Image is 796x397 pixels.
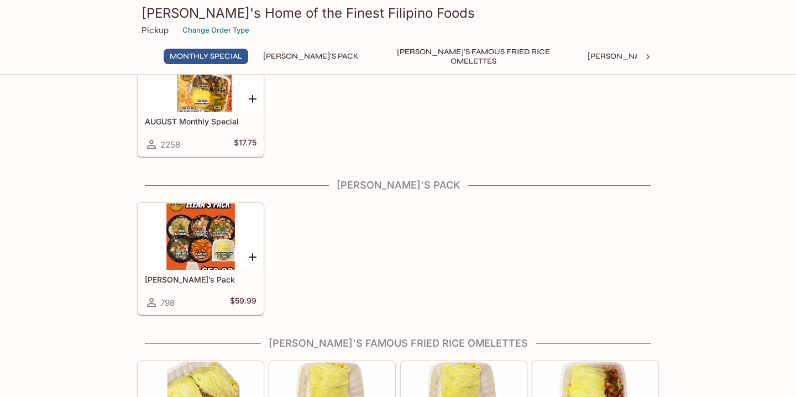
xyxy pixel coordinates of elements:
h5: AUGUST Monthly Special [145,117,256,126]
a: [PERSON_NAME]’s Pack798$59.99 [138,203,264,315]
h4: [PERSON_NAME]'s Pack [137,179,659,191]
button: [PERSON_NAME]'s Famous Fried Rice Omelettes [374,49,573,64]
button: Add Elena’s Pack [245,250,259,264]
div: AUGUST Monthly Special [138,45,263,112]
button: [PERSON_NAME]'s Pack [257,49,365,64]
a: AUGUST Monthly Special2258$17.75 [138,45,264,156]
span: 2258 [160,139,180,150]
span: 798 [160,297,175,308]
p: Pickup [142,25,169,35]
h3: [PERSON_NAME]'s Home of the Finest Filipino Foods [142,4,654,22]
button: [PERSON_NAME]'s Mixed Plates [582,49,722,64]
h4: [PERSON_NAME]'s Famous Fried Rice Omelettes [137,337,659,349]
button: Monthly Special [164,49,248,64]
h5: $59.99 [230,296,256,309]
h5: [PERSON_NAME]’s Pack [145,275,256,284]
h5: $17.75 [234,138,256,151]
button: Add AUGUST Monthly Special [245,92,259,106]
button: Change Order Type [177,22,254,39]
div: Elena’s Pack [138,203,263,270]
